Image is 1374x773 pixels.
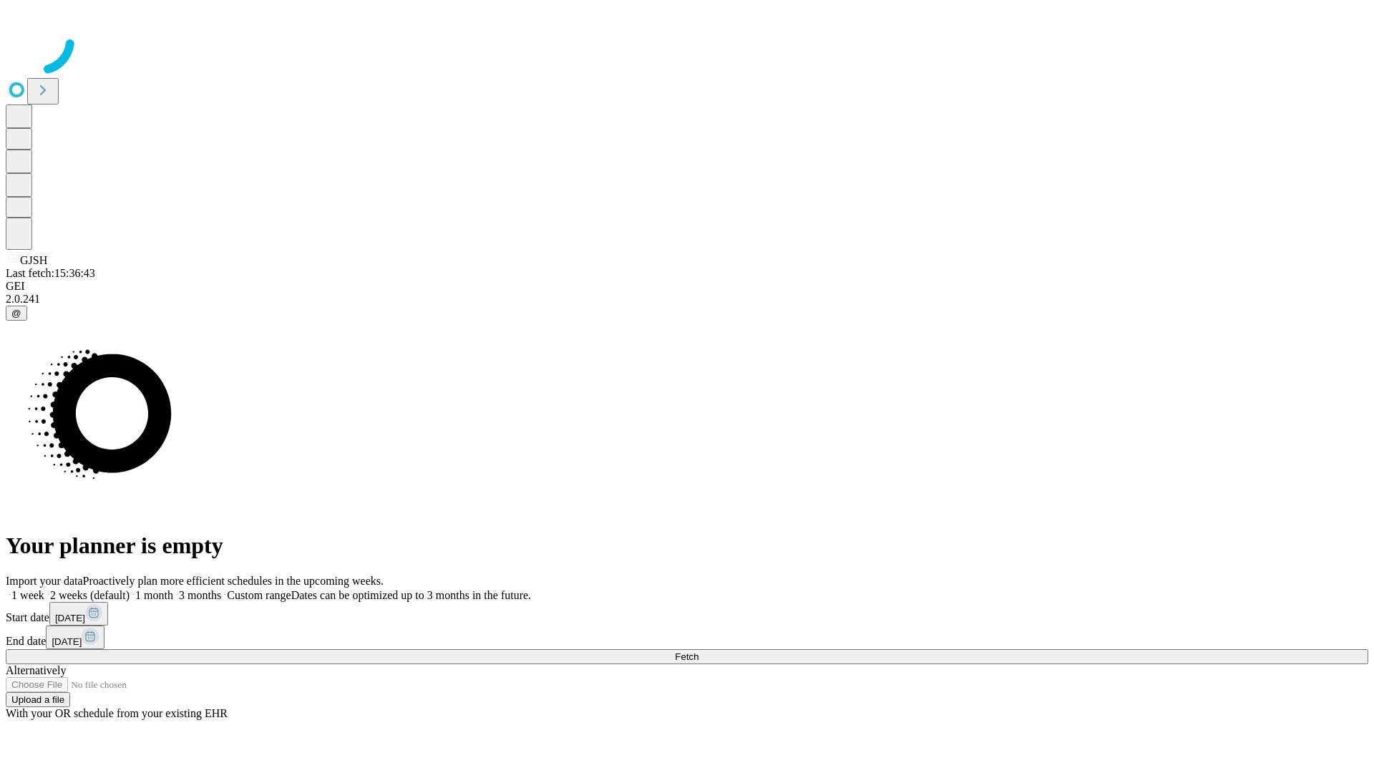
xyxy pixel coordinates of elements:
[6,707,228,719] span: With your OR schedule from your existing EHR
[179,589,221,601] span: 3 months
[227,589,291,601] span: Custom range
[6,692,70,707] button: Upload a file
[6,602,1368,626] div: Start date
[6,533,1368,559] h1: Your planner is empty
[11,589,44,601] span: 1 week
[6,649,1368,664] button: Fetch
[55,613,85,623] span: [DATE]
[6,267,95,279] span: Last fetch: 15:36:43
[291,589,531,601] span: Dates can be optimized up to 3 months in the future.
[52,636,82,647] span: [DATE]
[83,575,384,587] span: Proactively plan more efficient schedules in the upcoming weeks.
[50,589,130,601] span: 2 weeks (default)
[20,254,47,266] span: GJSH
[49,602,108,626] button: [DATE]
[6,626,1368,649] div: End date
[6,293,1368,306] div: 2.0.241
[11,308,21,319] span: @
[6,575,83,587] span: Import your data
[6,664,66,676] span: Alternatively
[6,306,27,321] button: @
[6,280,1368,293] div: GEI
[135,589,173,601] span: 1 month
[675,651,698,662] span: Fetch
[46,626,104,649] button: [DATE]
